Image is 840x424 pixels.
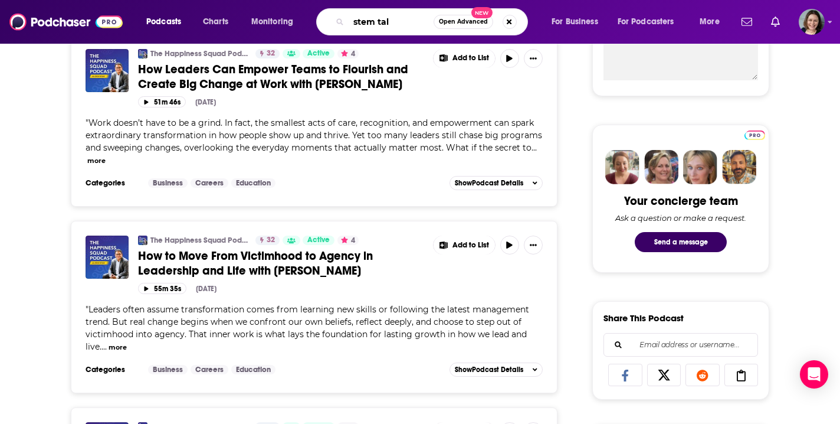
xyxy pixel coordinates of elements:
[724,364,759,386] a: Copy Link
[613,334,748,356] input: Email address or username...
[524,236,543,255] button: Show More Button
[799,9,825,35] button: Show profile menu
[307,234,330,246] span: Active
[610,12,691,31] button: open menu
[800,360,828,389] div: Open Intercom Messenger
[251,14,293,30] span: Monitoring
[86,178,139,188] h3: Categories
[471,7,493,18] span: New
[195,98,216,106] div: [DATE]
[434,49,495,68] button: Show More Button
[138,283,186,294] button: 55m 35s
[203,14,228,30] span: Charts
[647,364,681,386] a: Share on X/Twitter
[337,236,359,245] button: 4
[86,118,542,153] span: Work doesn’t have to be a grind. In fact, the smallest acts of care, recognition, and empowerment...
[766,12,785,32] a: Show notifications dropdown
[191,365,228,374] a: Careers
[799,9,825,35] img: User Profile
[255,236,280,245] a: 32
[9,11,123,33] img: Podchaser - Follow, Share and Rate Podcasts
[683,150,717,184] img: Jules Profile
[267,234,275,246] span: 32
[196,285,216,293] div: [DATE]
[349,12,434,31] input: Search podcasts, credits, & more...
[303,49,334,58] a: Active
[138,249,373,278] span: How to Move From Victimhood to Agency in Leadership and Life with [PERSON_NAME]
[138,249,425,278] a: How to Move From Victimhood to Agency in Leadership and Life with [PERSON_NAME]
[86,304,529,352] span: Leaders often assume transformation comes from learning new skills or following the latest manage...
[150,236,248,245] a: The Happiness Squad Podcast with [PERSON_NAME]
[605,150,639,184] img: Sydney Profile
[138,62,425,92] a: How Leaders Can Empower Teams to Flourish and Create Big Change at Work with [PERSON_NAME]
[615,213,746,223] div: Ask a question or make a request.
[86,365,139,374] h3: Categories
[255,49,280,58] a: 32
[603,333,758,357] div: Search followers
[434,236,495,255] button: Show More Button
[608,364,642,386] a: Share on Facebook
[148,365,188,374] a: Business
[644,150,678,184] img: Barbara Profile
[307,48,330,60] span: Active
[531,142,537,153] span: ...
[138,62,408,92] span: How Leaders Can Empower Teams to Flourish and Create Big Change at Work with [PERSON_NAME]
[101,341,107,352] span: ...
[146,14,181,30] span: Podcasts
[603,312,684,324] h3: Share This Podcast
[138,96,186,107] button: 51m 46s
[552,14,598,30] span: For Business
[337,49,359,58] button: 4
[543,12,613,31] button: open menu
[109,343,127,353] button: more
[327,8,539,35] div: Search podcasts, credits, & more...
[267,48,275,60] span: 32
[195,12,235,31] a: Charts
[700,14,720,30] span: More
[691,12,734,31] button: open menu
[618,14,674,30] span: For Podcasters
[449,176,543,190] button: ShowPodcast Details
[86,304,529,352] span: "
[191,178,228,188] a: Careers
[138,236,147,245] img: The Happiness Squad Podcast with Ashish Kothari
[455,366,523,374] span: Show Podcast Details
[452,241,489,250] span: Add to List
[449,363,543,377] button: ShowPodcast Details
[524,49,543,68] button: Show More Button
[452,54,489,63] span: Add to List
[685,364,720,386] a: Share on Reddit
[87,156,106,166] button: more
[434,15,493,29] button: Open AdvancedNew
[744,131,765,140] img: Podchaser Pro
[303,236,334,245] a: Active
[148,178,188,188] a: Business
[635,232,727,252] button: Send a message
[439,19,488,25] span: Open Advanced
[799,9,825,35] span: Logged in as micglogovac
[150,49,248,58] a: The Happiness Squad Podcast with [PERSON_NAME]
[138,12,196,31] button: open menu
[455,179,523,187] span: Show Podcast Details
[86,49,129,92] img: How Leaders Can Empower Teams to Flourish and Create Big Change at Work with Gretchen Spreitzer
[624,194,738,208] div: Your concierge team
[243,12,309,31] button: open menu
[744,129,765,140] a: Pro website
[231,365,275,374] a: Education
[86,118,542,153] span: "
[722,150,756,184] img: Jon Profile
[86,236,129,279] img: How to Move From Victimhood to Agency in Leadership and Life with Shawn Quinn
[138,49,147,58] img: The Happiness Squad Podcast with Ashish Kothari
[231,178,275,188] a: Education
[737,12,757,32] a: Show notifications dropdown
